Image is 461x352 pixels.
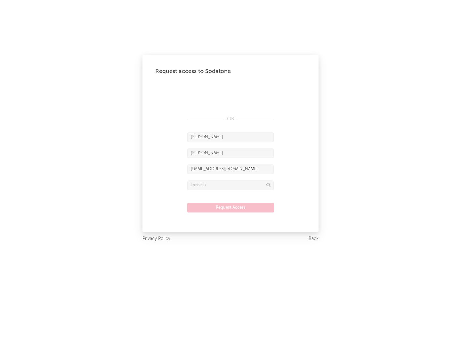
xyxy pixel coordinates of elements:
input: Email [187,164,274,174]
div: Request access to Sodatone [155,68,306,75]
div: OR [187,115,274,123]
input: Last Name [187,148,274,158]
button: Request Access [187,203,274,212]
a: Back [309,235,319,243]
input: Division [187,180,274,190]
input: First Name [187,132,274,142]
a: Privacy Policy [142,235,170,243]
